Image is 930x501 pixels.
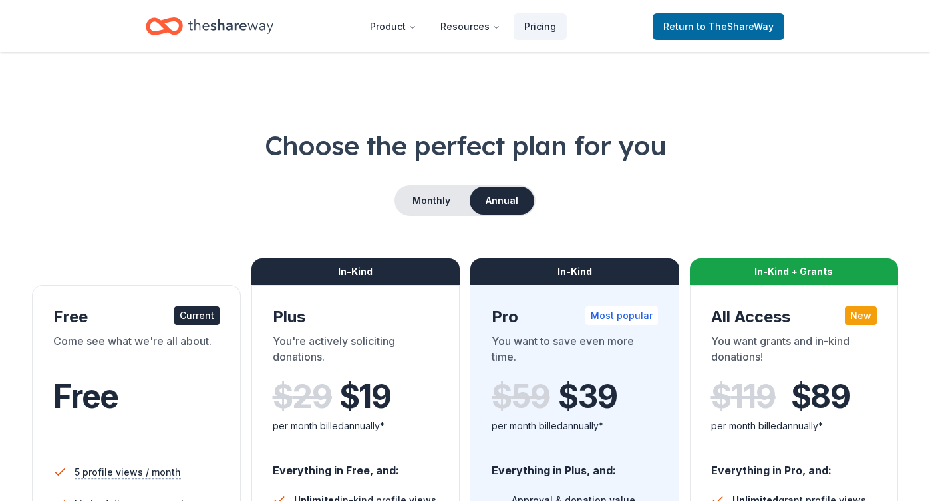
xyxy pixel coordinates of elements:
div: You want grants and in-kind donations! [711,333,877,370]
div: In-Kind + Grants [690,258,899,285]
button: Annual [470,187,534,215]
h1: Choose the perfect plan for you [32,127,898,164]
span: Return [663,19,774,35]
div: Everything in Free, and: [273,451,439,479]
a: Home [146,11,273,42]
div: Free [53,306,220,328]
div: Come see what we're all about. [53,333,220,370]
span: $ 39 [558,378,617,415]
div: Everything in Plus, and: [492,451,658,479]
span: to TheShareWay [697,21,774,32]
div: You're actively soliciting donations. [273,333,439,370]
span: $ 19 [339,378,391,415]
div: All Access [711,306,877,328]
span: $ 89 [791,378,850,415]
div: You want to save even more time. [492,333,658,370]
button: Resources [430,13,511,40]
div: Plus [273,306,439,328]
a: Returnto TheShareWay [653,13,784,40]
div: In-Kind [251,258,460,285]
nav: Main [359,11,567,42]
span: 5 profile views / month [75,464,181,480]
span: Free [53,377,118,416]
div: New [845,306,877,325]
div: Current [174,306,220,325]
button: Product [359,13,427,40]
div: Pro [492,306,658,328]
div: Most popular [585,306,658,325]
div: per month billed annually* [711,418,877,434]
button: Monthly [396,187,467,215]
a: Pricing [514,13,567,40]
div: per month billed annually* [273,418,439,434]
div: In-Kind [470,258,679,285]
div: Everything in Pro, and: [711,451,877,479]
div: per month billed annually* [492,418,658,434]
